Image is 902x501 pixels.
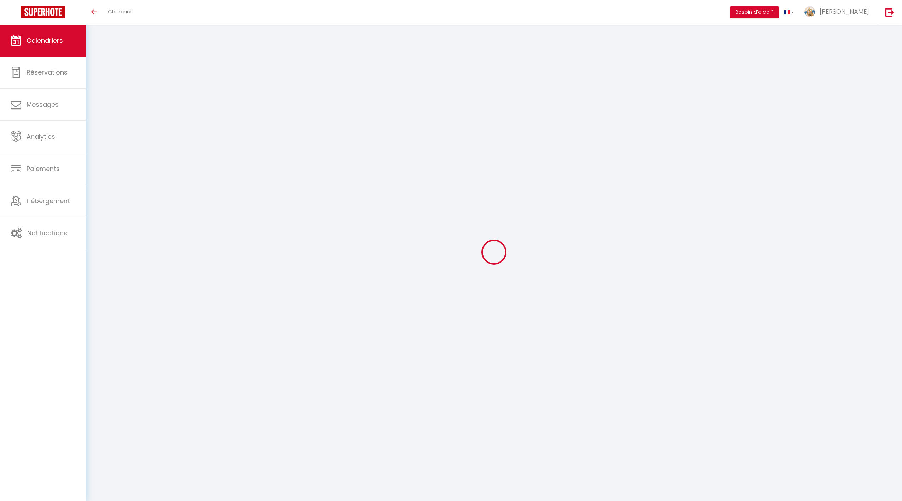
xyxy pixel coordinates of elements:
span: Analytics [27,132,55,141]
span: Hébergement [27,196,70,205]
span: Chercher [108,8,132,15]
span: Messages [27,100,59,109]
img: logout [885,8,894,17]
img: ... [804,6,815,17]
span: Notifications [27,229,67,237]
button: Besoin d'aide ? [730,6,779,18]
img: Super Booking [21,6,65,18]
span: Calendriers [27,36,63,45]
span: Réservations [27,68,68,77]
span: Paiements [27,164,60,173]
span: [PERSON_NAME] [820,7,869,16]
